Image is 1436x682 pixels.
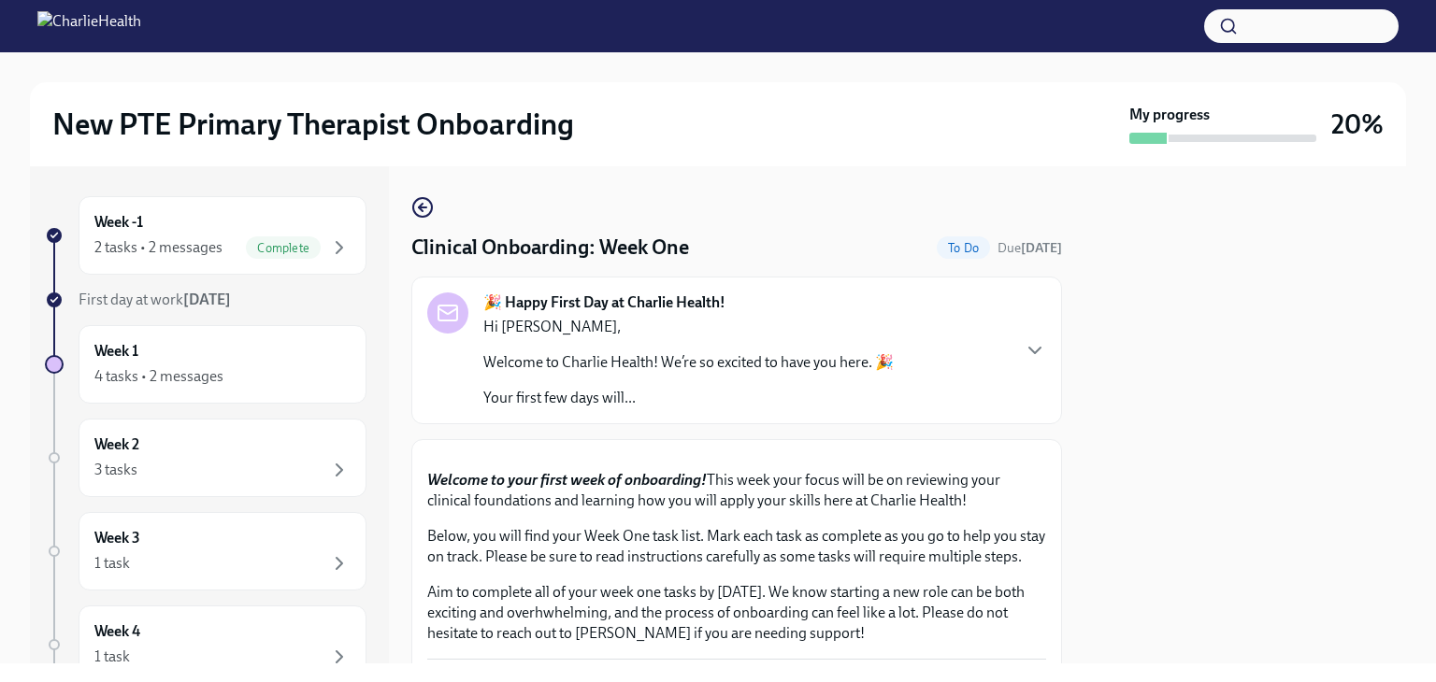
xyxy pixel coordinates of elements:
p: Welcome to Charlie Health! We’re so excited to have you here. 🎉 [483,352,894,373]
a: Week 31 task [45,512,366,590]
p: Hi [PERSON_NAME], [483,317,894,337]
h6: Week -1 [94,212,143,233]
strong: Welcome to your first week of onboarding! [427,471,707,489]
span: Due [998,240,1062,256]
h2: New PTE Primary Therapist Onboarding [52,106,574,143]
div: 2 tasks • 2 messages [94,237,223,258]
h6: Week 4 [94,621,140,642]
p: Below, you will find your Week One task list. Mark each task as complete as you go to help you st... [427,526,1046,567]
h4: Clinical Onboarding: Week One [411,234,689,262]
a: Week -12 tasks • 2 messagesComplete [45,196,366,275]
strong: 🎉 Happy First Day at Charlie Health! [483,292,725,313]
p: Aim to complete all of your week one tasks by [DATE]. We know starting a new role can be both exc... [427,582,1046,644]
div: 1 task [94,646,130,667]
div: 3 tasks [94,460,137,480]
p: This week your focus will be on reviewing your clinical foundations and learning how you will app... [427,470,1046,511]
span: To Do [937,241,990,255]
span: First day at work [79,291,231,308]
h6: Week 3 [94,528,140,548]
p: Your first few days will... [483,388,894,408]
div: 4 tasks • 2 messages [94,366,223,387]
h3: 20% [1331,107,1384,141]
a: Week 23 tasks [45,419,366,497]
div: 1 task [94,553,130,574]
strong: [DATE] [183,291,231,308]
strong: [DATE] [1021,240,1062,256]
a: First day at work[DATE] [45,290,366,310]
span: Complete [246,241,321,255]
h6: Week 2 [94,434,139,455]
strong: My progress [1129,105,1210,125]
h6: Week 1 [94,341,138,362]
a: Week 14 tasks • 2 messages [45,325,366,404]
img: CharlieHealth [37,11,141,41]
